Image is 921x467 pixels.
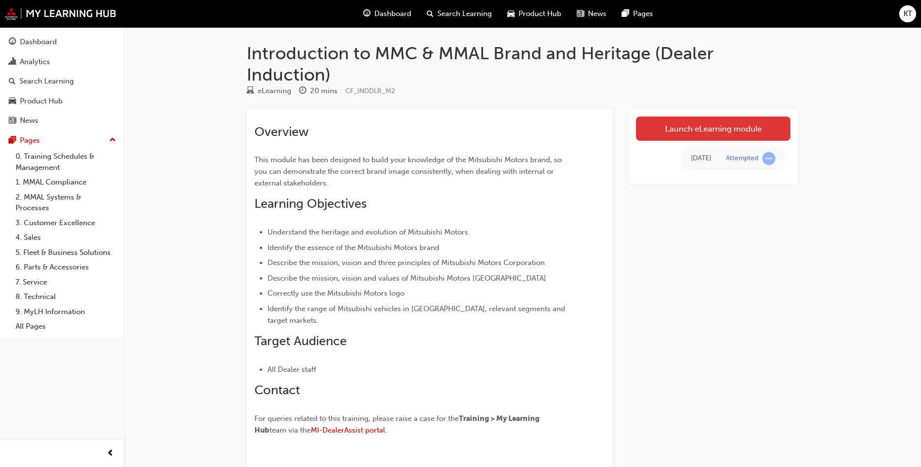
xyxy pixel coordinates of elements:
[254,124,309,139] span: Overview
[899,5,916,22] button: KT
[268,365,316,374] span: All Dealer staff
[299,87,306,96] span: clock-icon
[385,426,387,434] span: .
[310,85,337,97] div: 20 mins
[9,136,16,145] span: pages-icon
[268,228,468,236] span: Understand the heritage and evolution of Mitsubishi Motors
[374,8,411,19] span: Dashboard
[345,87,395,95] span: Learning resource code
[12,304,120,319] a: 9. MyLH Information
[20,36,57,48] div: Dashboard
[247,85,291,97] div: Type
[20,56,50,67] div: Analytics
[4,33,120,51] a: Dashboard
[12,190,120,216] a: 2. MMAL Systems & Processes
[12,275,120,290] a: 7. Service
[726,154,758,163] div: Attempted
[258,85,291,97] div: eLearning
[247,43,798,85] h1: Introduction to MMC & MMAL Brand and Heritage (Dealer Induction)
[519,8,561,19] span: Product Hub
[577,8,584,20] span: news-icon
[4,132,120,150] button: Pages
[20,96,63,107] div: Product Hub
[268,243,439,252] span: Identify the essence of the Mitsubishi Motors brand
[311,426,385,434] a: MI-DealerAssist portal
[268,274,546,283] span: Describe the mission, vision and values of Mitsubishi Motors [GEOGRAPHIC_DATA]
[355,4,419,24] a: guage-iconDashboard
[9,58,16,67] span: chart-icon
[12,230,120,245] a: 4. Sales
[4,53,120,71] a: Analytics
[20,135,40,146] div: Pages
[437,8,492,19] span: Search Learning
[4,92,120,110] a: Product Hub
[427,8,434,20] span: search-icon
[109,134,116,147] span: up-icon
[633,8,653,19] span: Pages
[268,289,404,298] span: Correctly use the Mitsubishi Motors logo
[299,85,337,97] div: Duration
[9,117,16,125] span: news-icon
[762,152,775,165] span: learningRecordVerb_ATTEMPT-icon
[12,289,120,304] a: 8. Technical
[904,8,912,19] span: KT
[268,304,567,325] span: Identify the range of Mitsubishi vehicles in [GEOGRAPHIC_DATA], relevant segments and target mark...
[254,334,347,349] span: Target Audience
[5,7,117,20] img: mmal
[419,4,500,24] a: search-iconSearch Learning
[636,117,790,141] a: Launch eLearning module
[12,260,120,275] a: 6. Parts & Accessories
[12,175,120,190] a: 1. MMAL Compliance
[12,149,120,175] a: 0. Training Schedules & Management
[622,8,629,20] span: pages-icon
[269,426,311,434] span: team via the
[9,38,16,47] span: guage-icon
[9,77,16,86] span: search-icon
[254,414,459,423] span: For queries related to this training, please raise a case for the
[12,319,120,334] a: All Pages
[254,383,300,398] span: Contact
[569,4,614,24] a: news-iconNews
[247,87,254,96] span: learningResourceType_ELEARNING-icon
[588,8,606,19] span: News
[614,4,661,24] a: pages-iconPages
[4,72,120,90] a: Search Learning
[12,216,120,231] a: 3. Customer Excellence
[107,448,114,460] span: prev-icon
[19,76,74,87] div: Search Learning
[12,245,120,260] a: 5. Fleet & Business Solutions
[363,8,370,20] span: guage-icon
[4,112,120,130] a: News
[507,8,515,20] span: car-icon
[500,4,569,24] a: car-iconProduct Hub
[254,155,564,187] span: This module has been designed to build your knowledge of the Mitsubishi Motors brand, so you can ...
[691,153,711,164] div: Fri Jul 25 2025 09:04:27 GMT+0800 (Australian Western Standard Time)
[254,414,541,434] span: Training > My Learning Hub
[4,31,120,132] button: DashboardAnalyticsSearch LearningProduct HubNews
[254,196,367,211] span: Learning Objectives
[9,97,16,106] span: car-icon
[268,258,545,267] span: Describe the mission, vision and three principles of Mitsubishi Motors Corporation
[20,115,38,126] div: News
